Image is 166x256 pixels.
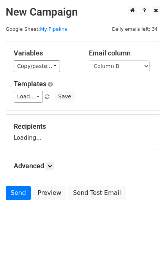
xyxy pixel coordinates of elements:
[68,186,126,200] a: Send Test Email
[55,91,74,103] button: Save
[6,26,68,32] small: Google Sheet:
[14,91,43,103] a: Load...
[109,25,160,33] span: Daily emails left: 34
[40,26,68,32] a: My Pipeline
[109,26,160,32] a: Daily emails left: 34
[89,49,153,57] h5: Email column
[14,162,152,170] h5: Advanced
[14,60,60,72] a: Copy/paste...
[33,186,66,200] a: Preview
[14,80,46,88] a: Templates
[14,49,77,57] h5: Variables
[6,186,31,200] a: Send
[6,6,160,19] h2: New Campaign
[14,122,152,131] h5: Recipients
[14,122,152,142] div: Loading...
